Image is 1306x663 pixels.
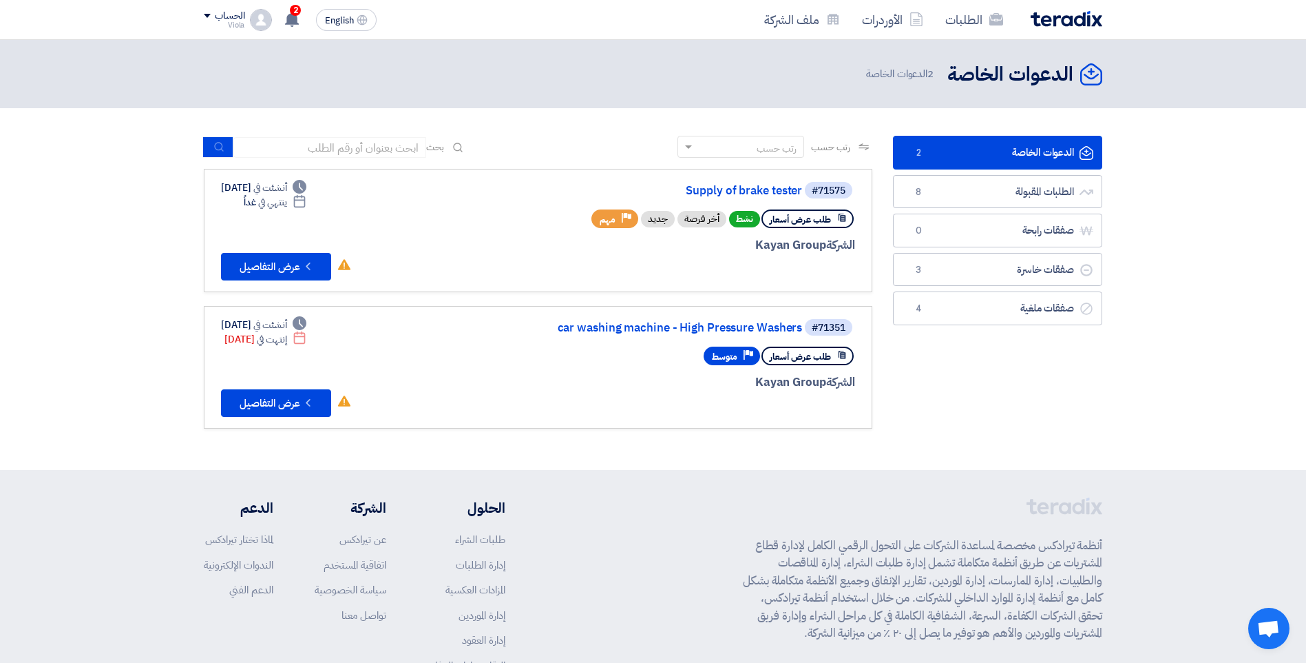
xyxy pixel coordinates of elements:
span: أنشئت في [253,318,286,332]
span: الدعوات الخاصة [866,66,936,82]
a: الأوردرات [851,3,934,36]
div: جديد [641,211,675,227]
button: عرض التفاصيل [221,389,331,417]
div: Viola [204,21,244,29]
span: 2 [927,66,934,81]
div: [DATE] [221,318,306,332]
span: الشركة [826,374,856,391]
span: 2 [910,146,927,160]
span: 2 [290,5,301,16]
span: بحث [426,140,444,154]
a: Supply of brake tester [527,185,802,197]
a: عن تيرادكس [339,532,386,547]
a: الندوات الإلكترونية [204,558,273,573]
span: نشط [729,211,760,227]
a: صفقات رابحة0 [893,214,1102,247]
span: رتب حسب [811,140,850,154]
span: طلب عرض أسعار [770,350,831,363]
img: profile_test.png [250,9,272,31]
h2: الدعوات الخاصة [947,61,1073,88]
span: English [325,16,354,25]
button: English [316,9,377,31]
a: تواصل معنا [341,608,386,623]
span: أنشئت في [253,181,286,195]
a: اتفاقية المستخدم [324,558,386,573]
a: إدارة الطلبات [456,558,505,573]
span: الشركة [826,236,856,254]
div: غداً [244,195,306,210]
a: لماذا تختار تيرادكس [205,532,273,547]
div: Open chat [1248,608,1289,649]
li: الشركة [315,498,386,518]
a: المزادات العكسية [445,582,505,598]
span: 8 [910,185,927,199]
span: متوسط [712,350,737,363]
div: [DATE] [224,332,306,347]
a: الطلبات [934,3,1014,36]
div: #71575 [812,186,845,196]
span: إنتهت في [257,332,286,347]
span: ينتهي في [258,195,286,210]
input: ابحث بعنوان أو رقم الطلب [233,137,426,158]
a: طلبات الشراء [455,532,505,547]
li: الدعم [204,498,273,518]
a: ملف الشركة [753,3,851,36]
a: صفقات خاسرة3 [893,253,1102,287]
a: الدعم الفني [229,582,273,598]
a: سياسة الخصوصية [315,582,386,598]
div: أخر فرصة [677,211,726,227]
span: مهم [600,213,615,226]
p: أنظمة تيرادكس مخصصة لمساعدة الشركات على التحول الرقمي الكامل لإدارة قطاع المشتريات عن طريق أنظمة ... [743,537,1102,642]
div: [DATE] [221,181,306,195]
div: رتب حسب [757,141,797,156]
a: car washing machine - High Pressure Washers [527,322,802,334]
div: الحساب [215,10,244,22]
div: Kayan Group [524,236,855,254]
div: Kayan Group [524,374,855,391]
div: #71351 [812,323,845,333]
span: 4 [910,302,927,316]
a: إدارة الموردين [459,608,505,623]
a: الطلبات المقبولة8 [893,175,1102,209]
li: الحلول [428,498,505,518]
img: Teradix logo [1031,11,1102,27]
a: الدعوات الخاصة2 [893,136,1102,170]
a: صفقات ملغية4 [893,292,1102,325]
span: 3 [910,263,927,277]
span: 0 [910,224,927,238]
a: إدارة العقود [462,633,505,648]
button: عرض التفاصيل [221,253,331,280]
span: طلب عرض أسعار [770,213,831,226]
